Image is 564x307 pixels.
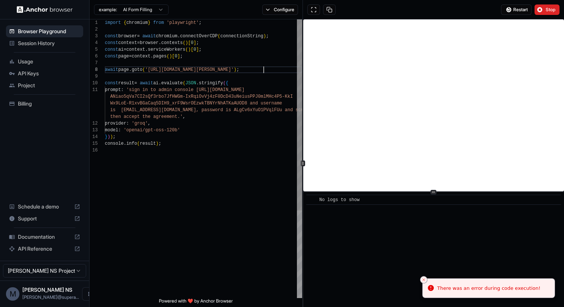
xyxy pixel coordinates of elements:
span: 'playwright' [167,20,199,25]
span: await [140,81,153,86]
span: ai [153,81,159,86]
span: 'sign in to admin console [URL][DOMAIN_NAME] [126,87,245,93]
span: ] [196,47,199,52]
div: Support [6,213,83,225]
button: Open in full screen [307,4,320,15]
span: connectOverCDP [180,34,218,39]
span: ) [156,141,159,146]
button: Close toast [420,276,427,283]
span: ; [236,67,239,72]
span: ​ [310,196,314,204]
div: 5 [90,46,98,53]
span: ai [118,47,123,52]
button: Open menu [82,287,95,301]
span: pages [153,54,167,59]
span: ) [188,47,191,52]
span: Billing [18,100,80,107]
span: const [105,81,118,86]
span: [ [191,47,193,52]
span: prompt [105,87,121,93]
span: 0 [194,47,196,52]
div: Project [6,79,83,91]
div: 4 [90,40,98,46]
span: provider [105,121,126,126]
div: 8 [90,66,98,73]
span: Wx9LoE-R1xvBGaCaq5DIH9_xrF9WsrOEzwkTBNYrNhATKaAUOD [110,101,244,106]
span: const [105,47,118,52]
span: JSON [185,81,196,86]
span: const [105,54,118,59]
span: . [159,81,161,86]
span: const [105,40,118,46]
span: Powered with ❤️ by Anchor Browser [159,298,233,307]
span: then accept the agreement.' [110,114,182,119]
span: ( [183,40,185,46]
span: ; [180,54,183,59]
span: ; [159,141,161,146]
span: . [145,47,148,52]
span: model [105,128,118,133]
span: } [105,134,107,140]
span: Documentation [18,233,71,241]
div: API Keys [6,68,83,79]
span: { [226,81,228,86]
span: Support [18,215,71,222]
span: from [153,20,164,25]
span: console [105,141,123,146]
span: : [118,128,121,133]
div: 12 [90,120,98,127]
span: ) [110,134,113,140]
button: Restart [501,4,532,15]
span: Stop [546,7,556,13]
span: is [EMAIL_ADDRESS][DOMAIN_NAME], password is ALgCv6xYuO1PVql [110,107,274,113]
span: page [118,67,129,72]
div: 2 [90,26,98,33]
span: context [118,40,137,46]
span: Usage [18,58,80,65]
div: 14 [90,134,98,140]
span: [ [172,54,175,59]
button: Configure [262,4,298,15]
div: M [6,287,19,301]
div: Usage [6,56,83,68]
span: serviceWorkers [148,47,185,52]
span: = [129,54,132,59]
span: API Keys [18,70,80,77]
span: 0 [175,54,177,59]
span: API Reference [18,245,71,253]
span: : [126,121,129,126]
div: Schedule a demo [6,201,83,213]
span: } [148,20,150,25]
span: contexts [161,40,183,46]
span: 'groq' [132,121,148,126]
span: . [159,40,161,46]
span: example: [99,7,117,13]
button: Stop [535,4,560,15]
span: . [129,67,132,72]
span: ) [107,134,110,140]
span: ; [266,34,269,39]
div: 1 [90,19,98,26]
span: ANiao5qVa7CI2sQf3rbo7JfHWGm-IxRqiOvVj4zF0DcD43uNei [110,94,244,99]
span: '[URL][DOMAIN_NAME][PERSON_NAME]' [145,67,234,72]
span: result [140,141,156,146]
span: ; [196,40,199,46]
span: chromium [126,20,148,25]
span: ) [263,34,266,39]
div: 16 [90,147,98,154]
div: Browser Playground [6,25,83,37]
div: API Reference [6,243,83,255]
span: , [183,114,185,119]
span: { [123,20,126,25]
span: ( [223,81,226,86]
span: evaluate [161,81,183,86]
button: Copy session ID [323,4,336,15]
span: ( [185,47,188,52]
span: Project [18,82,80,89]
div: 6 [90,53,98,60]
span: Schedule a demo [18,203,71,210]
div: Session History [6,37,83,49]
span: ; [199,20,201,25]
span: ) [169,54,172,59]
span: stringify [199,81,223,86]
